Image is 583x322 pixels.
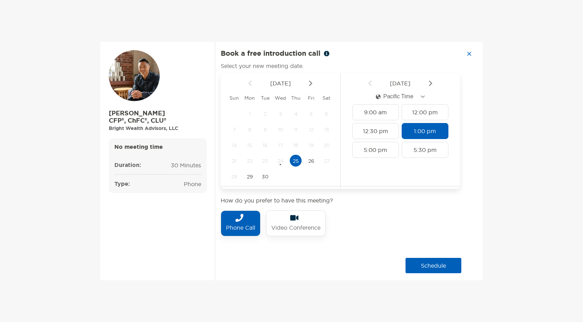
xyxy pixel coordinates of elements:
[259,158,271,164] span: 23
[114,161,141,169] b: Duration:
[235,214,243,222] img: type-call
[321,142,333,148] span: 20
[171,162,201,169] span: 30 minutes
[290,142,302,148] span: 18
[421,95,425,98] img: Open dropdown arrow
[257,95,273,101] div: Tue
[368,80,372,86] img: Arrow icon
[376,93,413,100] div: Pacific Time
[109,110,207,124] a: [PERSON_NAME]CFP®, ChFC®, CLU®
[429,80,432,86] img: Arrow icon
[402,104,448,120] div: 12:00 pm
[227,95,242,101] div: Sun
[242,95,257,101] div: Mon
[402,142,448,158] div: 5:30 pm
[305,111,317,117] span: 5
[376,94,380,99] img: icon
[244,142,256,148] span: 15
[228,174,240,180] span: 28
[221,62,304,70] p: Select your new meeting date.
[305,158,317,164] span: 26
[309,80,312,86] img: Arrow icon
[221,50,330,58] h4: Book a free introduction call
[228,142,240,148] span: 14
[305,127,317,133] span: 12
[114,180,130,187] b: Type:
[305,142,317,148] span: 19
[244,111,256,117] span: 1
[248,80,252,86] img: Arrow icon
[259,111,271,117] span: 2
[109,125,178,131] span: Bright Wealth Advisors, LLC
[352,123,399,139] div: 12:30 pm
[321,111,333,117] span: 6
[319,95,334,101] div: Sat
[352,142,399,158] div: 5:00 pm
[244,158,256,164] span: 22
[221,196,460,205] p: How do you prefer to have this meeting?
[324,51,330,56] img: Schedule information icon
[109,117,207,124] span: CFP®, ChFC®, CLU®
[321,158,333,164] span: 27
[273,95,288,101] div: Wed
[228,127,240,133] span: 7
[373,80,427,87] span: [DATE]
[271,222,320,233] p: Video Conference
[184,181,201,187] span: phone
[274,142,286,148] span: 17
[290,158,302,164] span: 25
[274,127,286,133] span: 10
[228,158,240,164] span: 21
[259,127,271,133] span: 9
[109,110,207,117] span: [PERSON_NAME]
[226,222,255,233] p: Phone Call
[290,127,302,133] span: 11
[244,174,256,180] span: 29
[274,111,286,117] span: 3
[253,80,308,87] span: [DATE]
[288,95,303,101] div: Thu
[259,174,271,180] span: 30
[304,95,319,101] div: Fri
[370,89,431,105] button: iconPacific Time
[406,258,461,273] button: Open schedule modal
[290,111,302,117] span: 4
[274,158,286,164] span: 24
[259,142,271,148] span: 16
[244,127,256,133] span: 8
[402,123,448,139] div: 1:00 pm
[290,214,298,222] img: type-call
[352,104,399,120] div: 9:00 am
[321,127,333,133] span: 13
[114,144,201,150] h3: No meeting time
